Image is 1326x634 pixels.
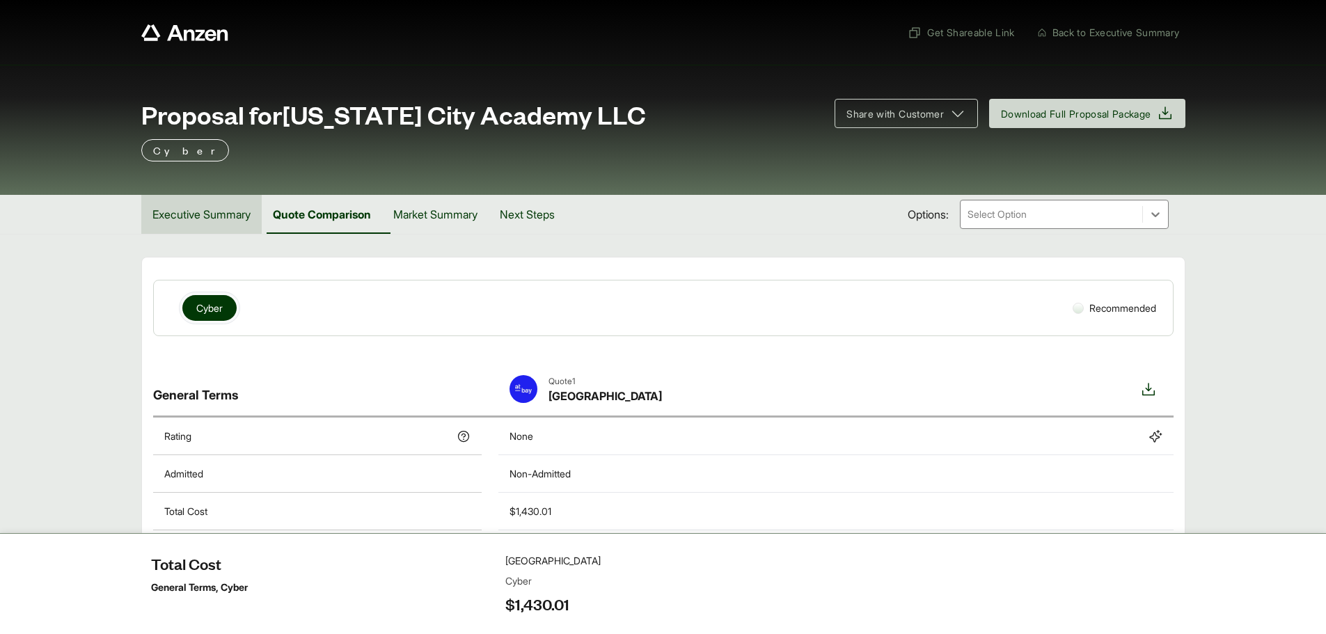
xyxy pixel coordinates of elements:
[153,568,1174,623] div: Cyber
[1032,19,1185,45] button: Back to Executive Summary
[902,19,1020,45] button: Get Shareable Link
[1067,295,1162,321] div: Recommended
[141,24,228,41] a: Anzen website
[1001,106,1151,121] span: Download Full Proposal Package
[835,99,978,128] button: Share with Customer
[510,504,551,518] div: $1,430.01
[548,375,662,388] span: Quote 1
[1135,375,1162,404] button: Download option
[846,106,944,121] span: Share with Customer
[153,142,217,159] p: Cyber
[489,195,566,234] button: Next Steps
[908,206,949,223] span: Options:
[989,99,1185,128] button: Download Full Proposal Package
[182,295,237,321] button: Cyber
[196,301,223,315] span: Cyber
[382,195,489,234] button: Market Summary
[510,375,537,403] img: At-Bay-Logo
[164,504,207,518] p: Total Cost
[510,541,561,556] div: $1,000,000
[548,388,662,404] span: [GEOGRAPHIC_DATA]
[153,364,482,415] div: General Terms
[262,195,382,234] button: Quote Comparison
[1052,25,1180,40] span: Back to Executive Summary
[510,429,533,443] div: None
[510,466,571,481] div: Non-Admitted
[141,100,646,128] span: Proposal for [US_STATE] City Academy LLC
[908,25,1014,40] span: Get Shareable Link
[164,429,191,443] p: Rating
[164,466,203,481] p: Admitted
[164,541,307,556] p: Maximum Policy Aggregate Limit
[141,195,262,234] button: Executive Summary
